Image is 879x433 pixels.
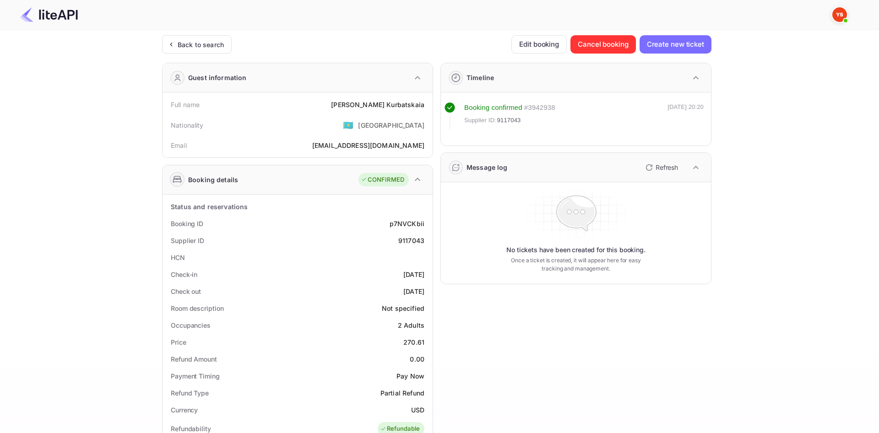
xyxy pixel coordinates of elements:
div: Price [171,337,186,347]
div: Timeline [467,73,494,82]
button: Create new ticket [640,35,711,54]
button: Edit booking [511,35,567,54]
div: Email [171,141,187,150]
div: [DATE] [403,270,424,279]
div: [PERSON_NAME] Kurbatskaia [331,100,424,109]
p: No tickets have been created for this booking. [506,245,646,254]
div: Not specified [382,303,424,313]
div: [EMAIL_ADDRESS][DOMAIN_NAME] [312,141,424,150]
div: Full name [171,100,200,109]
div: Currency [171,405,198,415]
p: Refresh [656,162,678,172]
div: HCN [171,253,185,262]
div: Booking ID [171,219,203,228]
div: CONFIRMED [361,175,404,184]
p: Once a ticket is created, it will appear here for easy tracking and management. [504,256,648,273]
div: Room description [171,303,223,313]
div: 0.00 [410,354,424,364]
div: [DATE] [403,287,424,296]
div: Partial Refund [380,388,424,398]
img: Yandex Support [832,7,847,22]
div: Payment Timing [171,371,220,381]
button: Refresh [640,160,682,175]
div: # 3942938 [524,103,555,113]
div: 9117043 [398,236,424,245]
div: Guest information [188,73,247,82]
div: Check out [171,287,201,296]
div: Refund Amount [171,354,217,364]
div: Booking confirmed [464,103,522,113]
div: Refund Type [171,388,209,398]
div: 270.61 [403,337,424,347]
div: Pay Now [396,371,424,381]
div: Supplier ID [171,236,204,245]
div: p7NVCKbii [390,219,424,228]
img: LiteAPI Logo [20,7,78,22]
div: [DATE] 20:20 [667,103,704,129]
div: 2 Adults [398,320,424,330]
div: Status and reservations [171,202,248,211]
div: Nationality [171,120,204,130]
div: USD [411,405,424,415]
div: Occupancies [171,320,211,330]
button: Cancel booking [570,35,636,54]
div: [GEOGRAPHIC_DATA] [358,120,424,130]
div: Check-in [171,270,197,279]
span: Supplier ID: [464,116,496,125]
div: Message log [467,162,508,172]
div: Booking details [188,175,238,184]
span: 9117043 [497,116,521,125]
div: Back to search [178,40,224,49]
span: United States [343,117,353,133]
